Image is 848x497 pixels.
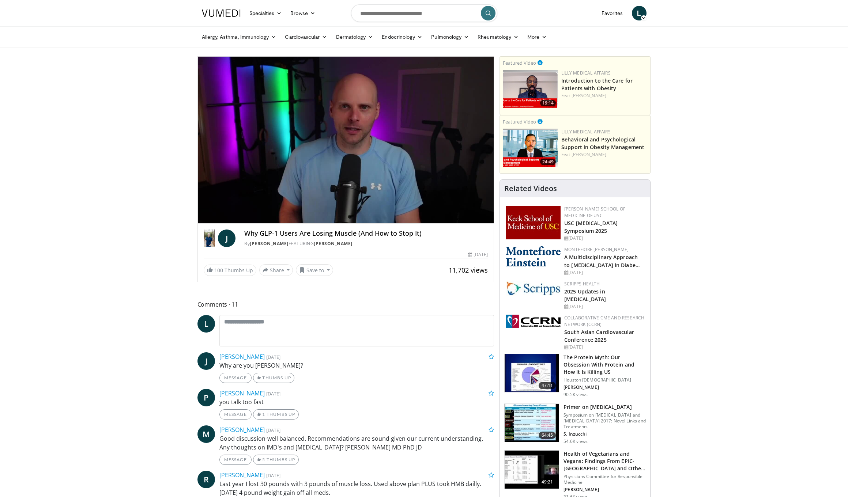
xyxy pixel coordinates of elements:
[266,427,280,433] small: [DATE]
[219,389,265,397] a: [PERSON_NAME]
[204,265,256,276] a: 100 Thumbs Up
[564,315,644,327] a: Collaborative CME and Research Network (CCRN)
[198,57,494,224] video-js: Video Player
[219,434,494,452] p: Good discussion-well balanced. Recommendations are sound given our current understanding. Any tho...
[214,267,223,274] span: 100
[523,30,551,44] a: More
[505,354,559,392] img: b7b8b05e-5021-418b-a89a-60a270e7cf82.150x105_q85_crop-smart_upscale.jpg
[219,353,265,361] a: [PERSON_NAME]
[505,404,559,442] img: 022d2313-3eaa-4549-99ac-ae6801cd1fdc.150x105_q85_crop-smart_upscale.jpg
[204,229,215,247] img: Dr. Jordan Rennicke
[427,30,473,44] a: Pulmonology
[564,403,646,411] h3: Primer on [MEDICAL_DATA]
[564,281,600,287] a: Scripps Health
[253,373,294,383] a: Thumbs Up
[564,235,644,242] div: [DATE]
[197,471,215,488] a: R
[540,100,556,106] span: 19:14
[564,487,646,493] p: [PERSON_NAME]
[539,432,556,439] span: 64:45
[219,455,252,465] a: Message
[504,184,557,193] h4: Related Videos
[473,30,523,44] a: Rheumatology
[332,30,378,44] a: Dermatology
[564,384,646,390] p: [PERSON_NAME]
[564,354,646,376] h3: The Protein Myth: Our Obsession With Protein and How It Is Killing US
[561,92,647,99] div: Feat.
[259,264,293,276] button: Share
[561,77,633,92] a: Introduction to the Care for Patients with Obesity
[197,315,215,333] span: L
[503,70,558,108] img: acc2e291-ced4-4dd5-b17b-d06994da28f3.png.150x105_q85_crop-smart_upscale.png
[561,136,644,151] a: Behavioral and Psychological Support in Obesity Management
[564,344,644,350] div: [DATE]
[351,4,497,22] input: Search topics, interventions
[564,377,646,383] p: Houston [DEMOGRAPHIC_DATA]
[572,151,606,158] a: [PERSON_NAME]
[266,354,280,360] small: [DATE]
[219,373,252,383] a: Message
[253,455,299,465] a: 5 Thumbs Up
[564,439,588,444] p: 54.6K views
[564,288,606,303] a: 2025 Updates in [MEDICAL_DATA]
[564,303,644,310] div: [DATE]
[197,389,215,406] a: P
[561,129,611,135] a: Lilly Medical Affairs
[506,246,561,266] img: b0142b4c-93a1-4b58-8f91-5265c282693c.png.150x105_q85_autocrop_double_scale_upscale_version-0.2.png
[253,409,299,420] a: 1 Thumbs Up
[262,457,265,462] span: 5
[539,478,556,486] span: 49:21
[218,229,235,247] a: J
[280,30,331,44] a: Cardiovascular
[503,70,558,108] a: 19:14
[564,269,644,276] div: [DATE]
[449,266,488,274] span: 11,702 views
[561,151,647,158] div: Feat.
[503,129,558,167] img: ba3304f6-7838-4e41-9c0f-2e31ebde6754.png.150x105_q85_crop-smart_upscale.png
[377,30,427,44] a: Endocrinology
[197,352,215,370] a: J
[564,450,646,472] h3: Health of Vegetarians and Vegans: Findings From EPIC-[GEOGRAPHIC_DATA] and Othe…
[245,6,286,20] a: Specialties
[503,129,558,167] a: 24:49
[540,159,556,165] span: 24:49
[219,426,265,434] a: [PERSON_NAME]
[219,479,494,497] p: Last year I lost 30 pounds with 3 pounds of muscle loss. Used above plan PLUS took HMB dailly. [D...
[296,264,333,276] button: Save to
[505,451,559,489] img: 606f2b51-b844-428b-aa21-8c0c72d5a896.150x105_q85_crop-smart_upscale.jpg
[197,30,281,44] a: Allergy, Asthma, Immunology
[564,220,618,234] a: USC [MEDICAL_DATA] Symposium 2025
[202,10,241,17] img: VuMedi Logo
[262,411,265,417] span: 1
[564,474,646,485] p: Physicians Committee for Responsible Medicine
[286,6,320,20] a: Browse
[564,246,629,253] a: Montefiore [PERSON_NAME]
[564,329,634,343] a: South Asian Cardiovascular Conference 2025
[506,315,561,328] img: a04ee3ba-8487-4636-b0fb-5e8d268f3737.png.150x105_q85_autocrop_double_scale_upscale_version-0.2.png
[564,412,646,430] p: Symposium on [MEDICAL_DATA] and [MEDICAL_DATA] 2017: Novel Links and Treatments
[503,60,536,66] small: Featured Video
[572,92,606,99] a: [PERSON_NAME]
[197,300,494,309] span: Comments 11
[219,398,494,406] p: you talk too fast
[244,229,488,238] h4: Why GLP-1 Users Are Losing Muscle (And How to Stop It)
[506,281,561,296] img: c9f2b0b7-b02a-4276-a72a-b0cbb4230bc1.jpg.150x105_q85_autocrop_double_scale_upscale_version-0.2.jpg
[564,392,588,398] p: 90.5K views
[597,6,627,20] a: Favorites
[197,425,215,443] a: M
[504,403,646,444] a: 64:45 Primer on [MEDICAL_DATA] Symposium on [MEDICAL_DATA] and [MEDICAL_DATA] 2017: Novel Links a...
[250,240,289,247] a: [PERSON_NAME]
[632,6,647,20] a: L
[503,118,536,125] small: Featured Video
[468,251,488,258] div: [DATE]
[266,472,280,479] small: [DATE]
[244,240,488,247] div: By FEATURING
[219,361,494,370] p: Why are you [PERSON_NAME]?
[564,431,646,437] p: S. Inzucchi
[219,471,265,479] a: [PERSON_NAME]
